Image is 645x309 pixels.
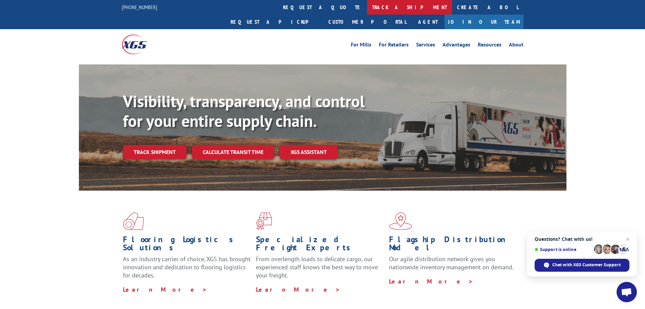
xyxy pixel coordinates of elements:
[123,212,144,230] img: xgs-icon-total-supply-chain-intelligence-red
[256,212,272,230] img: xgs-icon-focused-on-flooring-red
[617,282,637,302] div: Open chat
[123,255,251,279] span: As an industry carrier of choice, XGS has brought innovation and dedication to flooring logistics...
[478,42,501,50] a: Resources
[323,15,411,29] a: Customer Portal
[123,91,365,131] b: Visibility, transparency, and control for your entire supply chain.
[122,4,157,11] a: [PHONE_NUMBER]
[256,286,340,293] a: Learn More >
[123,286,207,293] a: Learn More >
[552,262,621,268] span: Chat with XGS Customer Support
[192,145,274,159] a: Calculate transit time
[624,235,632,243] span: Close chat
[535,236,629,242] span: Questions? Chat with us!
[445,15,523,29] a: Join Our Team
[411,15,445,29] a: Agent
[389,255,514,271] span: Our agile distribution network gives you nationwide inventory management on demand.
[389,277,473,285] a: Learn More >
[389,235,517,255] h1: Flagship Distribution Model
[443,42,470,50] a: Advantages
[509,42,523,50] a: About
[256,255,384,285] p: From overlength loads to delicate cargo, our experienced staff knows the best way to move your fr...
[535,259,629,272] div: Chat with XGS Customer Support
[389,212,412,230] img: xgs-icon-flagship-distribution-model-red
[123,235,251,255] h1: Flooring Logistics Solutions
[256,235,384,255] h1: Specialized Freight Experts
[280,145,338,159] a: XGS ASSISTANT
[379,42,409,50] a: For Retailers
[416,42,435,50] a: Services
[351,42,371,50] a: For Mills
[535,247,592,252] span: Support is online
[225,15,323,29] a: Request a pickup
[123,145,187,159] a: Track shipment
